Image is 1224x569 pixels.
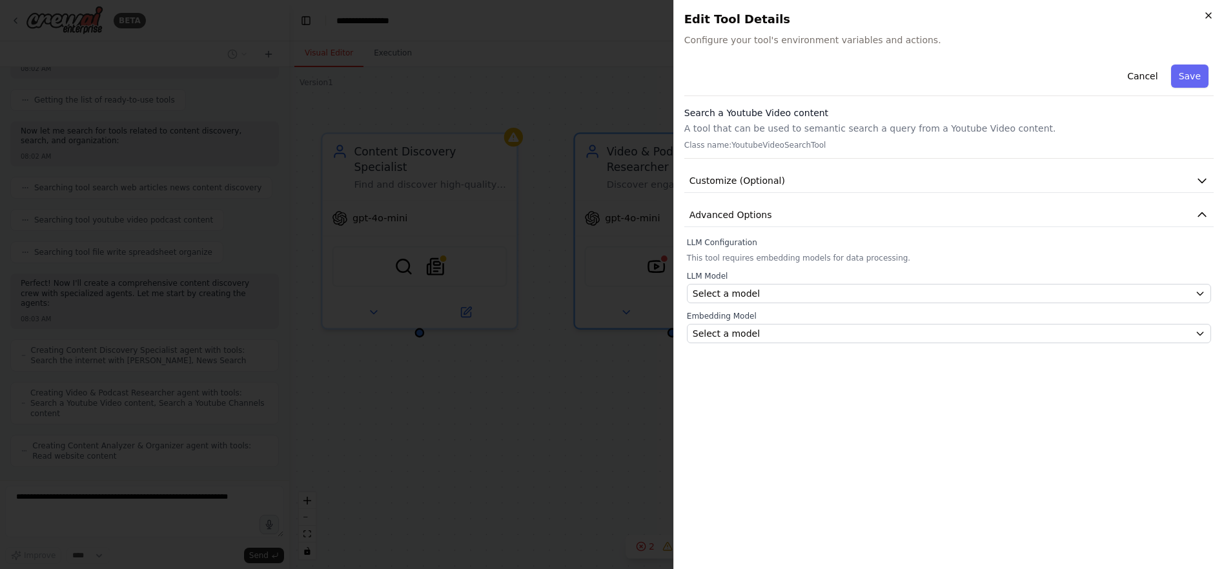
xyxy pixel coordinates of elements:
span: Advanced Options [689,208,772,221]
span: Select a model [693,327,760,340]
button: Advanced Options [684,203,1214,227]
h2: Edit Tool Details [684,10,1214,28]
span: Customize (Optional) [689,174,785,187]
span: Select a model [693,287,760,300]
p: This tool requires embedding models for data processing. [687,253,1211,263]
button: Cancel [1119,65,1165,88]
button: Customize (Optional) [684,169,1214,193]
button: Save [1171,65,1209,88]
span: Configure your tool's environment variables and actions. [684,34,1214,46]
p: Class name: YoutubeVideoSearchTool [684,140,1214,150]
h3: Search a Youtube Video content [684,106,1214,119]
label: Embedding Model [687,311,1211,321]
button: Select a model [687,284,1211,303]
p: A tool that can be used to semantic search a query from a Youtube Video content. [684,122,1214,135]
label: LLM Model [687,271,1211,281]
label: LLM Configuration [687,237,1211,248]
button: Select a model [687,324,1211,343]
